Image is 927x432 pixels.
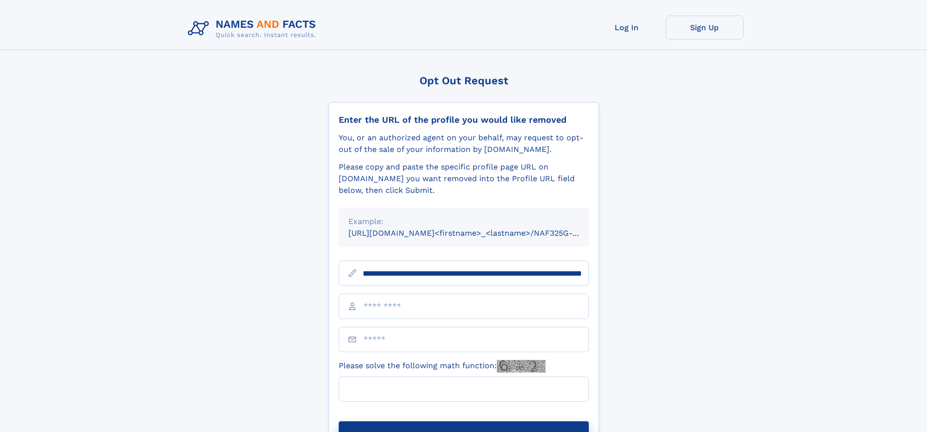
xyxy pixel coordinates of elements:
[588,16,666,39] a: Log In
[184,16,324,42] img: Logo Names and Facts
[339,132,589,155] div: You, or an authorized agent on your behalf, may request to opt-out of the sale of your informatio...
[339,114,589,125] div: Enter the URL of the profile you would like removed
[328,75,599,87] div: Opt Out Request
[348,216,579,227] div: Example:
[339,161,589,196] div: Please copy and paste the specific profile page URL on [DOMAIN_NAME] you want removed into the Pr...
[339,360,545,373] label: Please solve the following math function:
[666,16,744,39] a: Sign Up
[348,228,607,238] small: [URL][DOMAIN_NAME]<firstname>_<lastname>/NAF325G-xxxxxxxx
